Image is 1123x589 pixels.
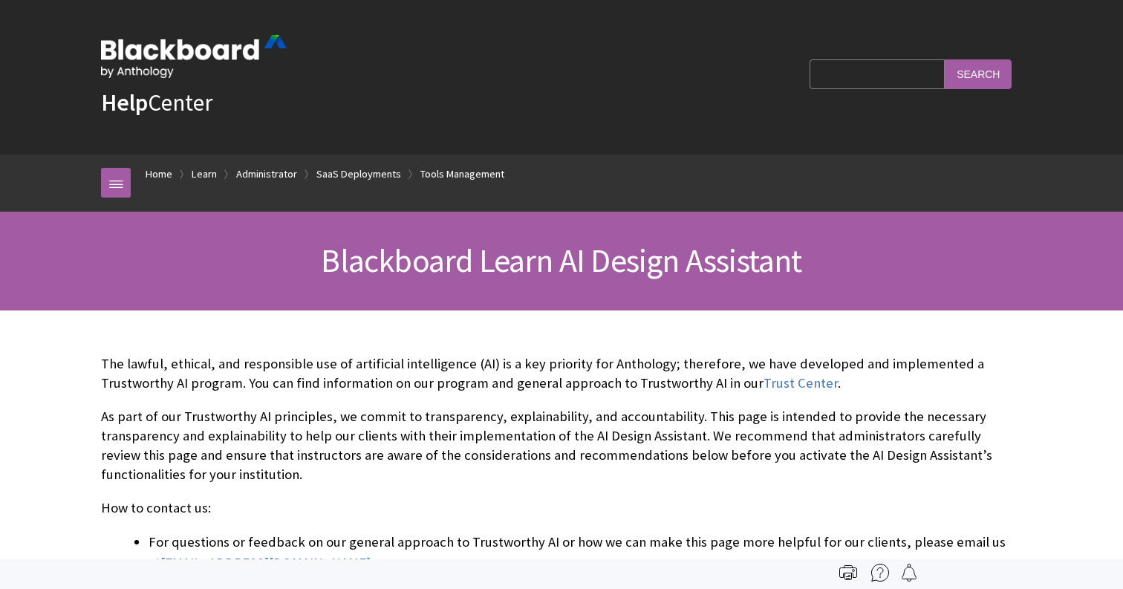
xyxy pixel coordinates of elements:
[945,59,1012,88] input: Search
[146,165,172,183] a: Home
[900,564,918,582] img: Follow this page
[420,165,504,183] a: Tools Management
[236,165,297,183] a: Administrator
[764,374,838,392] a: Trust Center
[316,165,401,183] a: SaaS Deployments
[160,554,371,572] a: [EMAIL_ADDRESS][DOMAIN_NAME]
[149,532,1022,573] li: For questions or feedback on our general approach to Trustworthy AI or how we can make this page ...
[839,564,857,582] img: Print
[101,35,287,78] img: Blackboard by Anthology
[101,354,1022,393] p: The lawful, ethical, and responsible use of artificial intelligence (AI) is a key priority for An...
[101,407,1022,485] p: As part of our Trustworthy AI principles, we commit to transparency, explainability, and accounta...
[101,88,148,117] strong: Help
[321,240,801,281] span: Blackboard Learn AI Design Assistant
[871,564,889,582] img: More help
[101,88,212,117] a: HelpCenter
[101,498,1022,518] p: How to contact us:
[192,165,217,183] a: Learn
